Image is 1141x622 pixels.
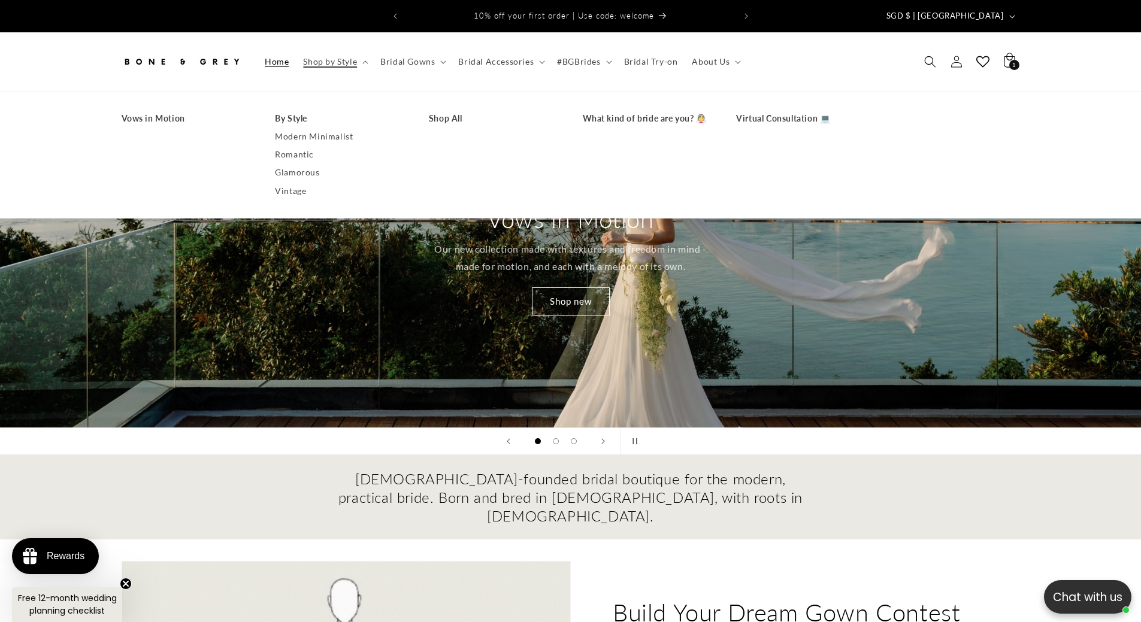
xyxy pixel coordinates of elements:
a: Home [258,49,296,74]
a: Bridal Try-on [617,49,685,74]
summary: Shop by Style [296,49,373,74]
h2: Vows in Motion [487,204,653,235]
h2: [DEMOGRAPHIC_DATA]-founded bridal boutique for the modern, practical bride. Born and bred in [DEM... [337,469,804,526]
span: About Us [692,56,730,67]
button: SGD $ | [GEOGRAPHIC_DATA] [879,5,1020,28]
a: Shop new [532,287,610,315]
summary: Bridal Gowns [373,49,451,74]
a: Virtual Consultation 💻 [736,110,866,128]
button: Load slide 1 of 3 [529,432,547,450]
a: Romantic [275,145,405,163]
summary: #BGBrides [550,49,616,74]
button: Close teaser [120,578,132,590]
button: Pause slideshow [620,428,646,454]
span: #BGBrides [557,56,600,67]
span: Free 12-month wedding planning checklist [18,592,117,617]
button: Load slide 2 of 3 [547,432,565,450]
summary: About Us [685,49,746,74]
button: Previous announcement [382,5,408,28]
a: Vows in Motion [122,110,252,128]
button: Next slide [590,428,616,454]
p: Our new collection made with textures and freedom in mind - made for motion, and each with a melo... [428,241,713,275]
p: Chat with us [1044,588,1131,606]
span: Bridal Gowns [380,56,435,67]
button: Open chatbox [1044,580,1131,614]
span: Home [265,56,289,67]
button: Next announcement [733,5,759,28]
span: Shop by Style [303,56,357,67]
a: Modern Minimalist [275,128,405,145]
span: Bridal Try-on [624,56,678,67]
span: SGD $ | [GEOGRAPHIC_DATA] [886,10,1004,22]
a: By Style [275,110,405,128]
button: Load slide 3 of 3 [565,432,583,450]
a: Shop All [429,110,559,128]
summary: Bridal Accessories [451,49,550,74]
a: Glamorous [275,163,405,181]
span: 10% off your first order | Use code: welcome [474,11,654,20]
a: Vintage [275,182,405,200]
div: Rewards [47,551,84,562]
span: 1 [1012,60,1016,70]
summary: Search [917,48,943,75]
a: Bone and Grey Bridal [117,44,246,80]
span: Bridal Accessories [458,56,534,67]
button: Previous slide [495,428,522,454]
div: Free 12-month wedding planning checklistClose teaser [12,587,122,622]
img: Bone and Grey Bridal [122,48,241,75]
a: What kind of bride are you? 👰 [583,110,713,128]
